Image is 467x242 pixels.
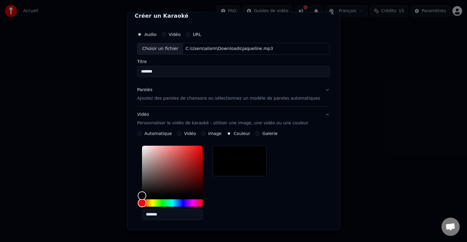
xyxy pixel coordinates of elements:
button: VidéoPersonnaliser le vidéo de karaoké : utiliser une image, une vidéo ou une couleur [137,107,330,131]
p: Ajoutez des paroles de chansons ou sélectionnez un modèle de paroles automatiques [137,95,320,101]
label: Audio [144,32,157,37]
div: Color [142,146,203,196]
label: URL [193,32,201,37]
label: Galerie [262,131,278,136]
div: Vidéo [137,112,308,126]
div: Paroles [137,87,152,93]
label: Automatique [144,131,172,136]
label: Couleur [234,131,250,136]
label: Vidéo [184,131,196,136]
p: Personnaliser le vidéo de karaoké : utiliser une image, une vidéo ou une couleur [137,120,308,126]
label: Image [208,131,222,136]
h2: Créer un Karaoké [135,13,332,19]
div: C:\Users\alixm\Downloads\jaqueline.mp3 [183,46,276,52]
div: Hue [142,199,203,207]
label: Vidéo [169,32,181,37]
label: Titre [137,59,330,64]
div: Choisir un fichier [137,43,183,54]
button: ParolesAjoutez des paroles de chansons ou sélectionnez un modèle de paroles automatiques [137,82,330,106]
